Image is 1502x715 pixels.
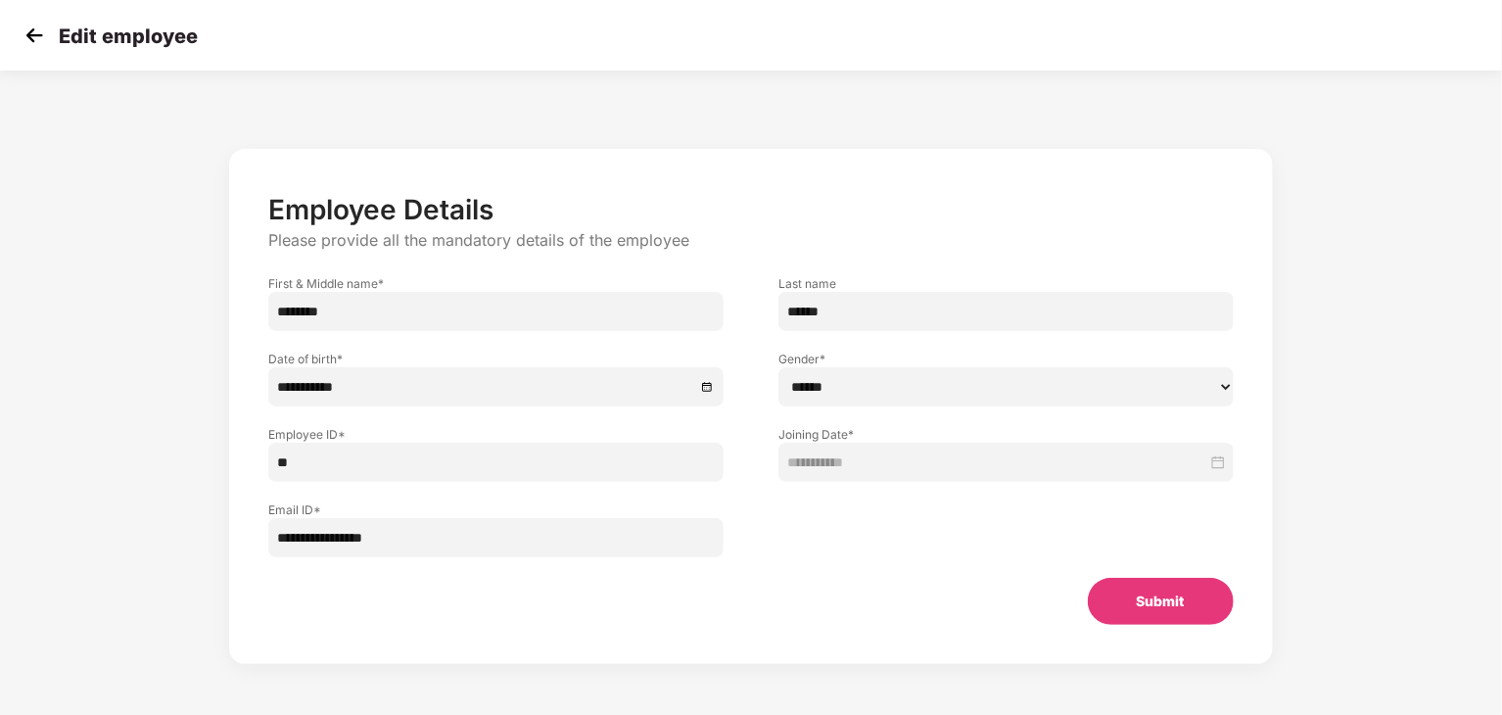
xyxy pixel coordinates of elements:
[268,193,1233,226] p: Employee Details
[1088,578,1234,625] button: Submit
[268,501,724,518] label: Email ID
[778,426,1234,443] label: Joining Date
[778,275,1234,292] label: Last name
[778,351,1234,367] label: Gender
[59,24,198,48] p: Edit employee
[268,275,724,292] label: First & Middle name
[268,230,1233,251] p: Please provide all the mandatory details of the employee
[268,351,724,367] label: Date of birth
[268,426,724,443] label: Employee ID
[20,21,49,50] img: svg+xml;base64,PHN2ZyB4bWxucz0iaHR0cDovL3d3dy53My5vcmcvMjAwMC9zdmciIHdpZHRoPSIzMCIgaGVpZ2h0PSIzMC...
